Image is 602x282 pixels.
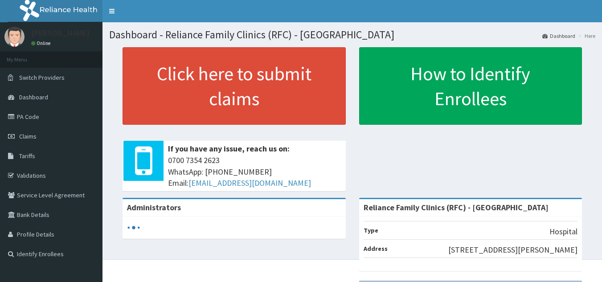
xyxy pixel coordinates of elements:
[4,27,25,47] img: User Image
[127,202,181,213] b: Administrators
[19,93,48,101] span: Dashboard
[542,32,575,40] a: Dashboard
[31,40,53,46] a: Online
[168,143,290,154] b: If you have any issue, reach us on:
[359,47,582,125] a: How to Identify Enrollees
[364,202,549,213] strong: Reliance Family Clinics (RFC) - [GEOGRAPHIC_DATA]
[549,226,577,237] p: Hospital
[127,221,140,234] svg: audio-loading
[31,29,90,37] p: [PERSON_NAME]
[19,152,35,160] span: Tariffs
[123,47,346,125] a: Click here to submit claims
[364,245,388,253] b: Address
[19,74,65,82] span: Switch Providers
[109,29,595,41] h1: Dashboard - Reliance Family Clinics (RFC) - [GEOGRAPHIC_DATA]
[364,226,378,234] b: Type
[576,32,595,40] li: Here
[188,178,311,188] a: [EMAIL_ADDRESS][DOMAIN_NAME]
[19,132,37,140] span: Claims
[448,244,577,256] p: [STREET_ADDRESS][PERSON_NAME]
[168,155,341,189] span: 0700 7354 2623 WhatsApp: [PHONE_NUMBER] Email:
